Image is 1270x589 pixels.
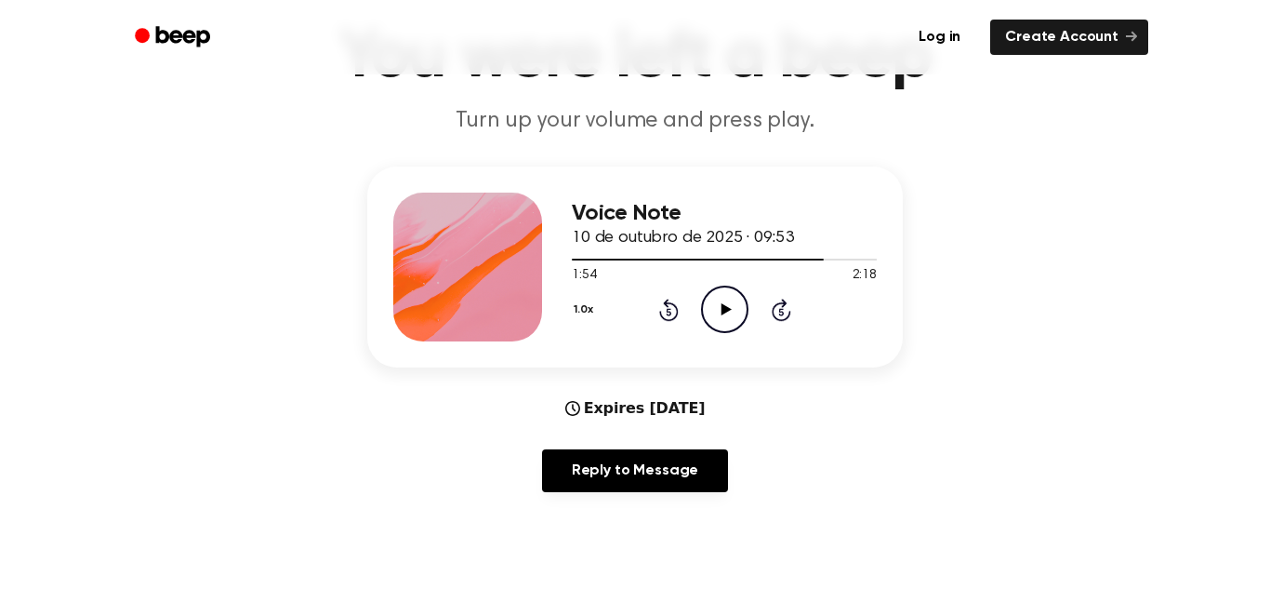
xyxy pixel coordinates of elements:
[572,266,596,286] span: 1:54
[542,449,728,492] a: Reply to Message
[572,230,793,247] span: 10 de outubro de 2025 · 09:53
[572,294,600,326] button: 1.0x
[572,201,877,226] h3: Voice Note
[853,266,877,286] span: 2:18
[565,397,706,420] div: Expires [DATE]
[278,106,992,137] p: Turn up your volume and press play.
[990,20,1148,55] a: Create Account
[122,20,227,56] a: Beep
[900,16,979,59] a: Log in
